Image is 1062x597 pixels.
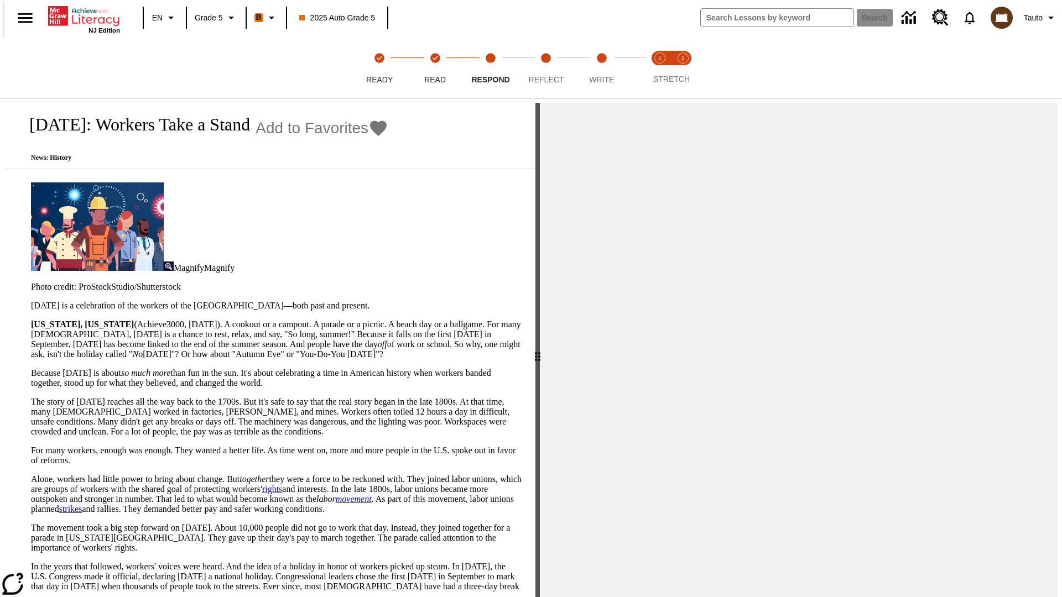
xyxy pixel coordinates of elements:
[121,368,170,378] em: so much more
[653,75,690,83] span: STRETCH
[514,38,578,98] button: Reflect step 4 of 5
[9,2,41,34] button: Open side menu
[570,38,634,98] button: Write step 5 of 5
[256,11,262,24] span: B
[471,75,509,84] span: Respond
[147,8,183,28] button: Language: EN, Select a language
[589,75,614,84] span: Write
[31,282,522,292] p: Photo credit: ProStockStudio/Shutterstock
[31,368,522,388] p: Because [DATE] is about than fun in the sun. It's about celebrating a time in American history wh...
[250,8,283,28] button: Boost Class color is orange. Change class color
[31,523,522,553] p: The movement took a big step forward on [DATE]. About 10,000 people did not go to work that day. ...
[133,349,143,359] em: No
[336,494,372,504] a: movement
[1024,12,1043,24] span: Tauto
[262,484,282,494] a: rights
[403,38,467,98] button: Read(Step completed) step 2 of 5
[366,75,393,84] span: Ready
[667,38,699,98] button: Stretch Respond step 2 of 2
[925,3,955,33] a: Resource Center, Will open in new tab
[681,55,684,61] text: 2
[88,27,120,34] span: NJ Edition
[174,263,204,273] span: Magnify
[31,320,134,329] strong: [US_STATE], [US_STATE]
[644,38,676,98] button: Stretch Read step 1 of 2
[240,474,269,484] em: together
[540,103,1058,597] div: activity
[984,3,1019,32] button: Select a new avatar
[190,8,242,28] button: Grade: Grade 5, Select a grade
[424,75,446,84] span: Read
[658,55,661,61] text: 1
[299,12,376,24] span: 2025 Auto Grade 5
[459,38,523,98] button: Respond step 3 of 5
[59,504,82,514] a: strikes
[18,154,388,162] p: News: History
[535,103,540,597] div: Press Enter or Spacebar and then press right and left arrow keys to move the slider
[204,263,235,273] span: Magnify
[347,38,412,98] button: Ready(Step completed) step 1 of 5
[31,182,164,271] img: A banner with a blue background shows an illustrated row of diverse men and women dressed in clot...
[164,261,174,271] img: Magnify
[955,3,984,32] a: Notifications
[31,446,522,465] p: For many workers, enough was enough. They wanted a better life. As time went on, more and more pe...
[195,12,223,24] span: Grade 5
[1019,8,1062,28] button: Profile/Settings
[48,4,120,34] div: Home
[256,118,388,138] button: Add to Favorites - Labor Day: Workers Take a Stand
[18,114,250,135] h1: [DATE]: Workers Take a Stand
[31,301,522,311] p: [DATE] is a celebration of the workers of the [GEOGRAPHIC_DATA]—both past and present.
[529,75,564,84] span: Reflect
[152,12,163,24] span: EN
[4,103,535,591] div: reading
[316,494,372,504] em: labor
[31,397,522,437] p: The story of [DATE] reaches all the way back to the 1700s. But it's safe to say that the real sto...
[991,7,1013,29] img: avatar image
[256,119,368,137] span: Add to Favorites
[895,3,925,33] a: Data Center
[378,339,387,349] em: off
[31,474,522,514] p: Alone, workers had little power to bring about change. But they were a force to be reckoned with....
[31,320,522,359] p: (Achieve3000, [DATE]). A cookout or a campout. A parade or a picnic. A beach day or a ballgame. F...
[701,9,853,27] input: search field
